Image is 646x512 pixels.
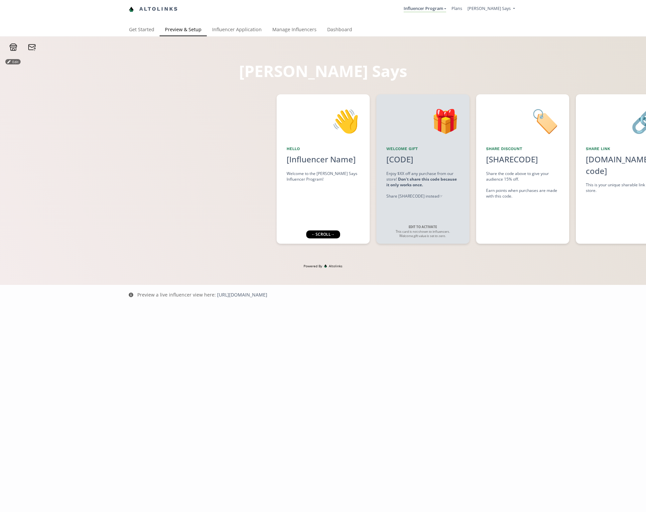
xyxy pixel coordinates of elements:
[486,104,559,138] div: 🏷️
[207,24,267,37] a: Influencer Application
[287,171,360,182] div: Welcome to the [PERSON_NAME] Says Influencer Program!
[386,176,457,188] strong: Don't share this code because it only works once.
[324,264,327,268] img: favicon-32x32.png
[5,59,21,64] button: Edit
[409,225,437,229] strong: EDIT TO ACTIVATE
[239,56,407,86] div: [PERSON_NAME] Says
[287,146,360,152] div: Hello
[129,4,179,15] a: Altolinks
[390,225,456,238] div: This card is not shown to influencers. Welcome gift value is set to zero.
[287,104,360,138] div: 👋
[486,154,538,165] div: [SHARECODE]
[486,146,559,152] div: Share Discount
[404,5,446,13] a: Influencer Program
[329,264,342,268] span: Altolinks
[124,24,160,37] a: Get Started
[304,264,322,268] span: Powered By
[137,292,267,298] div: Preview a live influencer view here:
[129,7,134,12] img: favicon-32x32.png
[382,154,417,165] div: [CODE]
[452,5,462,11] a: Plans
[287,154,360,165] div: [Influencer Name]
[322,24,357,37] a: Dashboard
[160,24,207,37] a: Preview & Setup
[467,5,515,13] a: [PERSON_NAME] Says
[486,171,559,199] div: Share the code above to give your audience 15% off. Earn points when purchases are made with this...
[386,171,459,199] div: Enjoy $XX off any purchase from our store! Share [SHARECODE] instead ☞
[386,104,459,138] div: 🎁
[217,292,267,298] a: [URL][DOMAIN_NAME]
[386,146,459,152] div: Welcome Gift
[467,5,511,11] span: [PERSON_NAME] Says
[306,230,340,238] div: ← scroll →
[267,24,322,37] a: Manage Influencers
